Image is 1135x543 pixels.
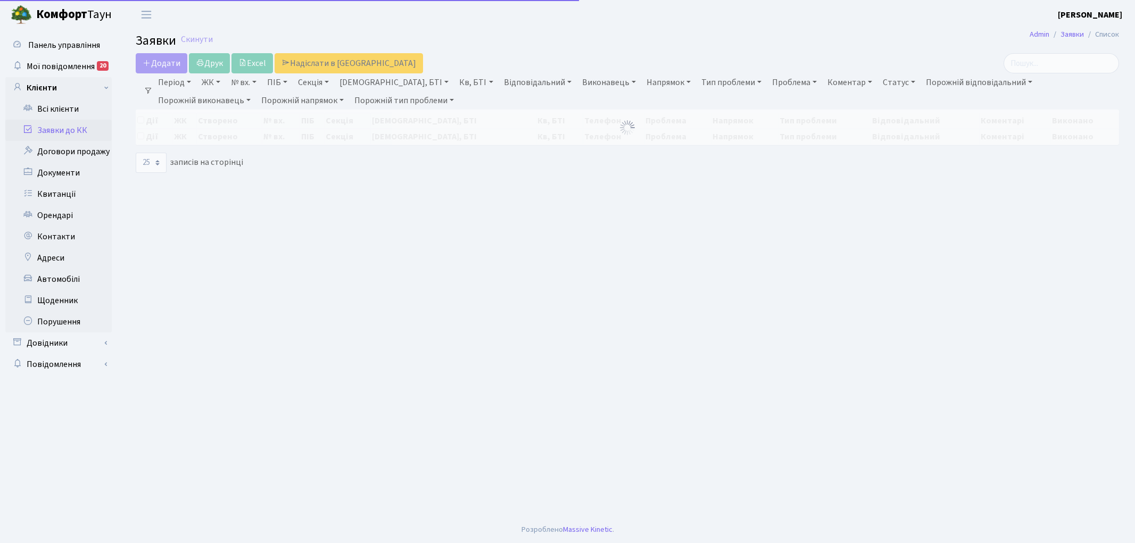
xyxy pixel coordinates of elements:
[5,332,112,354] a: Довідники
[197,73,225,91] a: ЖК
[1084,29,1119,40] li: Список
[5,354,112,375] a: Повідомлення
[227,73,261,91] a: № вх.
[294,73,333,91] a: Секція
[5,311,112,332] a: Порушення
[5,205,112,226] a: Орендарі
[578,73,640,91] a: Виконавець
[275,53,423,73] a: Надіслати в [GEOGRAPHIC_DATA]
[5,35,112,56] a: Панель управління
[154,91,255,110] a: Порожній виконавець
[231,53,273,73] a: Excel
[154,73,195,91] a: Період
[768,73,821,91] a: Проблема
[5,183,112,205] a: Квитанції
[5,226,112,247] a: Контакти
[5,56,112,77] a: Мої повідомлення20
[5,162,112,183] a: Документи
[500,73,576,91] a: Відповідальний
[28,39,100,51] span: Панель управління
[136,53,187,73] a: Додати
[189,53,230,73] a: Друк
[263,73,292,91] a: ПІБ
[133,6,160,23] button: Переключити навігацію
[143,57,180,69] span: Додати
[5,120,112,141] a: Заявки до КК
[97,61,109,71] div: 20
[181,35,213,45] a: Скинути
[11,4,32,26] img: logo.png
[823,73,876,91] a: Коментар
[36,6,112,24] span: Таун
[879,73,919,91] a: Статус
[619,119,636,136] img: Обробка...
[257,91,348,110] a: Порожній напрямок
[5,77,112,98] a: Клієнти
[5,141,112,162] a: Договори продажу
[5,98,112,120] a: Всі клієнти
[521,524,614,536] div: Розроблено .
[697,73,766,91] a: Тип проблеми
[1058,9,1122,21] a: [PERSON_NAME]
[136,31,176,50] span: Заявки
[563,524,612,535] a: Massive Kinetic
[136,153,167,173] select: записів на сторінці
[1014,23,1135,46] nav: breadcrumb
[1004,53,1119,73] input: Пошук...
[1030,29,1049,40] a: Admin
[27,61,95,72] span: Мої повідомлення
[642,73,695,91] a: Напрямок
[350,91,458,110] a: Порожній тип проблеми
[1061,29,1084,40] a: Заявки
[5,290,112,311] a: Щоденник
[455,73,497,91] a: Кв, БТІ
[922,73,1037,91] a: Порожній відповідальний
[5,247,112,269] a: Адреси
[136,153,243,173] label: записів на сторінці
[335,73,453,91] a: [DEMOGRAPHIC_DATA], БТІ
[5,269,112,290] a: Автомобілі
[36,6,87,23] b: Комфорт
